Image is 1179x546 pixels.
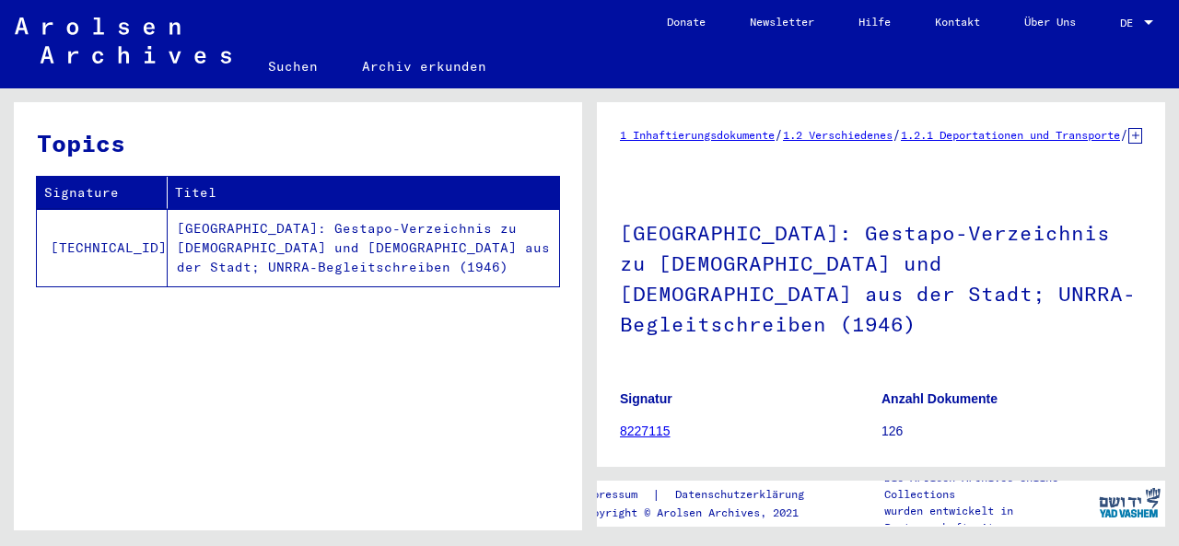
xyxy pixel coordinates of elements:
b: Anzahl Dokumente [881,391,998,406]
b: Signatur [620,391,672,406]
td: [TECHNICAL_ID] [37,209,168,286]
p: wurden entwickelt in Partnerschaft mit [884,503,1094,536]
a: 1 Inhaftierungsdokumente [620,128,775,142]
a: Impressum [579,485,652,505]
img: yv_logo.png [1095,480,1164,526]
h3: Topics [37,125,558,161]
a: Suchen [246,44,340,88]
div: | [579,485,826,505]
img: Arolsen_neg.svg [15,17,231,64]
span: / [1120,126,1128,143]
p: Copyright © Arolsen Archives, 2021 [579,505,826,521]
p: Die Arolsen Archives Online-Collections [884,470,1094,503]
h1: [GEOGRAPHIC_DATA]: Gestapo-Verzeichnis zu [DEMOGRAPHIC_DATA] und [DEMOGRAPHIC_DATA] aus der Stadt... [620,191,1142,363]
span: DE [1120,17,1140,29]
a: Datenschutzerklärung [660,485,826,505]
a: Archiv erkunden [340,44,508,88]
a: 1.2.1 Deportationen und Transporte [901,128,1120,142]
td: [GEOGRAPHIC_DATA]: Gestapo-Verzeichnis zu [DEMOGRAPHIC_DATA] und [DEMOGRAPHIC_DATA] aus der Stadt... [168,209,559,286]
th: Signature [37,177,168,209]
a: 1.2 Verschiedenes [783,128,893,142]
a: 8227115 [620,424,671,438]
span: / [775,126,783,143]
span: / [893,126,901,143]
th: Titel [168,177,559,209]
p: 126 [881,422,1142,441]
